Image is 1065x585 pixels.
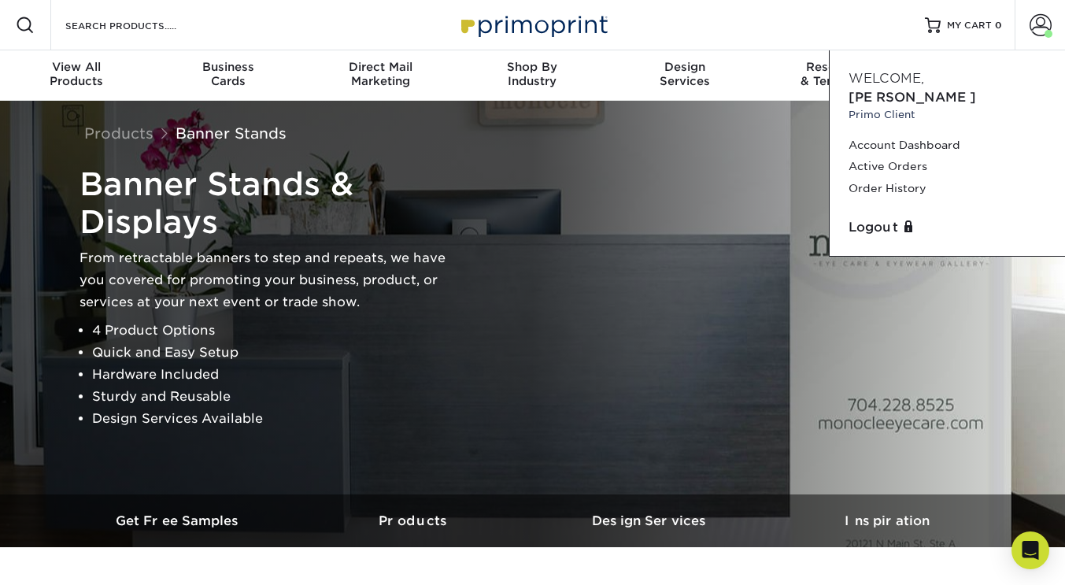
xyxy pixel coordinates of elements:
[92,364,473,386] li: Hardware Included
[92,386,473,408] li: Sturdy and Reusable
[760,60,912,74] span: Resources
[297,513,533,528] h3: Products
[305,60,457,74] span: Direct Mail
[760,50,912,101] a: Resources& Templates
[769,513,1005,528] h3: Inspiration
[849,135,1046,156] a: Account Dashboard
[849,71,924,86] span: Welcome,
[152,50,304,101] a: BusinessCards
[849,156,1046,177] a: Active Orders
[457,60,608,88] div: Industry
[760,60,912,88] div: & Templates
[457,60,608,74] span: Shop By
[995,20,1002,31] span: 0
[533,513,769,528] h3: Design Services
[80,247,473,313] p: From retractable banners to step and repeats, we have you covered for promoting your business, pr...
[297,494,533,547] a: Products
[533,494,769,547] a: Design Services
[849,218,1046,237] a: Logout
[608,60,760,88] div: Services
[92,408,473,430] li: Design Services Available
[849,178,1046,199] a: Order History
[92,320,473,342] li: 4 Product Options
[305,50,457,101] a: Direct MailMarketing
[1011,531,1049,569] div: Open Intercom Messenger
[454,8,612,42] img: Primoprint
[947,19,992,32] span: MY CART
[457,50,608,101] a: Shop ByIndustry
[84,124,153,142] a: Products
[64,16,217,35] input: SEARCH PRODUCTS.....
[305,60,457,88] div: Marketing
[92,342,473,364] li: Quick and Easy Setup
[849,90,976,105] span: [PERSON_NAME]
[849,107,1046,122] small: Primo Client
[608,50,760,101] a: DesignServices
[608,60,760,74] span: Design
[80,165,473,241] h1: Banner Stands & Displays
[152,60,304,88] div: Cards
[769,494,1005,547] a: Inspiration
[152,60,304,74] span: Business
[61,513,297,528] h3: Get Free Samples
[61,494,297,547] a: Get Free Samples
[176,124,287,142] a: Banner Stands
